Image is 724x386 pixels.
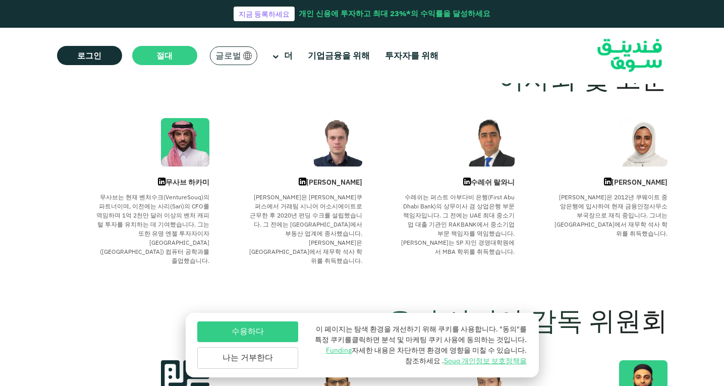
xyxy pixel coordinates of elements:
[197,321,298,342] button: 수용하다
[308,50,370,61] font: 기업금융을 위해
[401,193,515,255] font: 수레쉬는 퍼스트 아부다비 은행(First Abu Dhabi Bank)의 상무이사 겸 상업은행 부문 책임자입니다. 그 전에는 UAE 최대 중소기업 대출 기관인 RAKBANK에서...
[96,193,209,264] font: 무사브는 현재 벤처수크(VentureSouq)의 파트너이며, 이전에는 사리(Sari)의 CFO를 역임하며 1억 2천만 달러 이상의 벤처 캐피털 투자를 유치하는 데 기여했습니다...
[554,193,667,237] font: [PERSON_NAME]은 2012년 쿠웨이트 중앙은행에 입사하여 현재 금융안정사무소 부국장으로 재직 중입니다. 그녀는 [GEOGRAPHIC_DATA]에서 재무학 석사 학위를...
[239,10,290,19] font: 지금 등록하세요
[580,30,679,81] img: 심벌 마크
[57,46,122,65] a: 로그인
[471,178,515,187] font: 수레쉬 랄와니
[284,50,293,61] font: 더
[316,324,527,344] font: 이 페이지는 탐색 환경을 개선하기 위해 쿠키를 사용합니다. "동의"를 클릭하면 분석 및 마케팅 쿠키 사용에 동의하는 것입니다.
[306,178,362,187] font: [PERSON_NAME]
[249,193,362,264] font: [PERSON_NAME]은 [PERSON_NAME]쿠퍼스에서 거래팀 시니어 어소시에이트로 근무한 후 2020년 펀딩 수크를 설립했습니다. 그 전에는 [GEOGRAPHIC_DA...
[405,356,444,365] font: 참조하세요 .
[611,178,667,187] font: [PERSON_NAME]
[165,178,209,187] font: 무사브 하카미
[243,51,252,60] img: SA 국기
[215,50,241,61] font: 글로벌
[326,346,527,365] a: Funding Souq 개인정보 보호정책을
[161,118,209,167] img: 회원 이미지
[222,353,273,362] font: 나는 거부한다
[156,50,173,61] font: 절대
[299,9,490,18] font: 개인 신용에 투자하고 최대 23%*의 수익률을 달성하세요
[387,303,667,337] font: 우리 샤리아 감독 위원회
[315,335,527,355] font: 특정 쿠키를 차단하면 환경에 영향을 미칠 수 있습니다.
[77,50,101,61] font: 로그인
[352,346,396,355] font: 자세한 내용은
[197,347,298,369] button: 나는 거부한다
[619,118,667,167] img: 회원 이미지
[234,7,295,21] a: 지금 등록하세요
[305,47,372,64] a: 기업금융을 위해
[466,118,515,167] img: 회원 이미지
[314,118,362,167] img: 회원 이미지
[385,50,438,61] font: 투자자를 위해
[232,326,264,336] font: 수용하다
[382,47,441,64] a: 투자자를 위해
